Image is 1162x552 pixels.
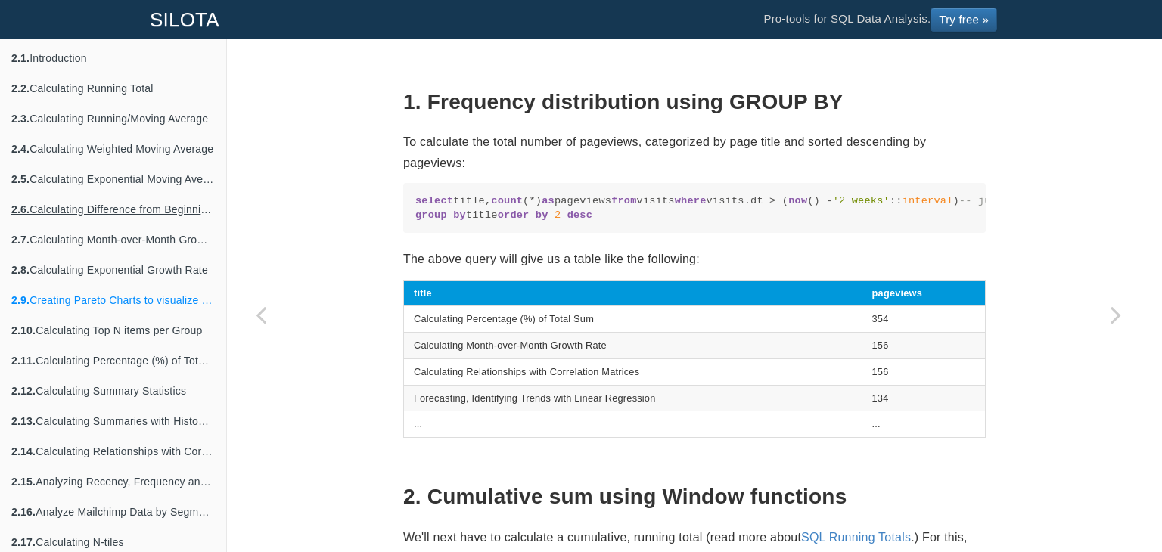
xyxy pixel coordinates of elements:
[415,195,453,206] span: select
[138,1,231,39] a: SILOTA
[11,385,36,397] b: 2.12.
[862,333,985,359] td: 156
[903,195,953,206] span: interval
[498,209,530,221] span: order
[862,411,985,438] td: ...
[11,203,30,216] b: 2.6.
[11,173,30,185] b: 2.5.
[403,249,986,269] p: The above query will give us a table like the following:
[801,531,911,544] a: SQL Running Totals
[404,358,862,385] td: Calculating Relationships with Correlation Matrices
[11,82,30,95] b: 2.2.
[453,209,466,221] span: by
[862,280,985,306] th: pageviews
[788,195,807,206] span: now
[611,195,636,206] span: from
[1082,77,1150,552] a: Next page: Calculating Top N items per Group
[403,485,986,509] h2: 2. Cumulative sum using Window functions
[11,476,36,488] b: 2.15.
[11,234,30,246] b: 2.7.
[11,324,36,336] b: 2.10.
[404,411,862,438] td: ...
[748,1,1012,39] li: Pro-tools for SQL Data Analysis.
[11,536,36,548] b: 2.17.
[404,306,862,333] td: Calculating Percentage (%) of Total Sum
[11,143,30,155] b: 2.4.
[11,445,36,457] b: 2.14.
[931,8,997,32] a: Try free »
[11,415,36,427] b: 2.13.
[542,195,555,206] span: as
[415,209,447,221] span: group
[404,333,862,359] td: Calculating Month-over-Month Growth Rate
[11,264,30,276] b: 2.8.
[403,91,986,114] h2: 1. Frequency distribution using GROUP BY
[11,355,36,367] b: 2.11.
[862,385,985,411] td: 134
[11,506,36,518] b: 2.16.
[11,113,30,125] b: 2.3.
[1086,476,1144,534] iframe: Drift Widget Chat Controller
[862,306,985,333] td: 354
[11,52,30,64] b: 2.1.
[403,132,986,172] p: To calculate the total number of pageviews, categorized by page title and sorted descending by pa...
[536,209,548,221] span: by
[415,194,974,223] code: title, (*) pageviews visits visits.dt > ( () - :: ) title
[404,385,862,411] td: Forecasting, Identifying Trends with Linear Regression
[833,195,890,206] span: '2 weeks'
[567,209,592,221] span: desc
[227,77,295,552] a: Previous page: Calculating Exponential Growth Rate
[862,358,985,385] td: 156
[404,280,862,306] th: title
[675,195,707,206] span: where
[555,209,561,221] span: 2
[491,195,523,206] span: count
[11,294,30,306] b: 2.9.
